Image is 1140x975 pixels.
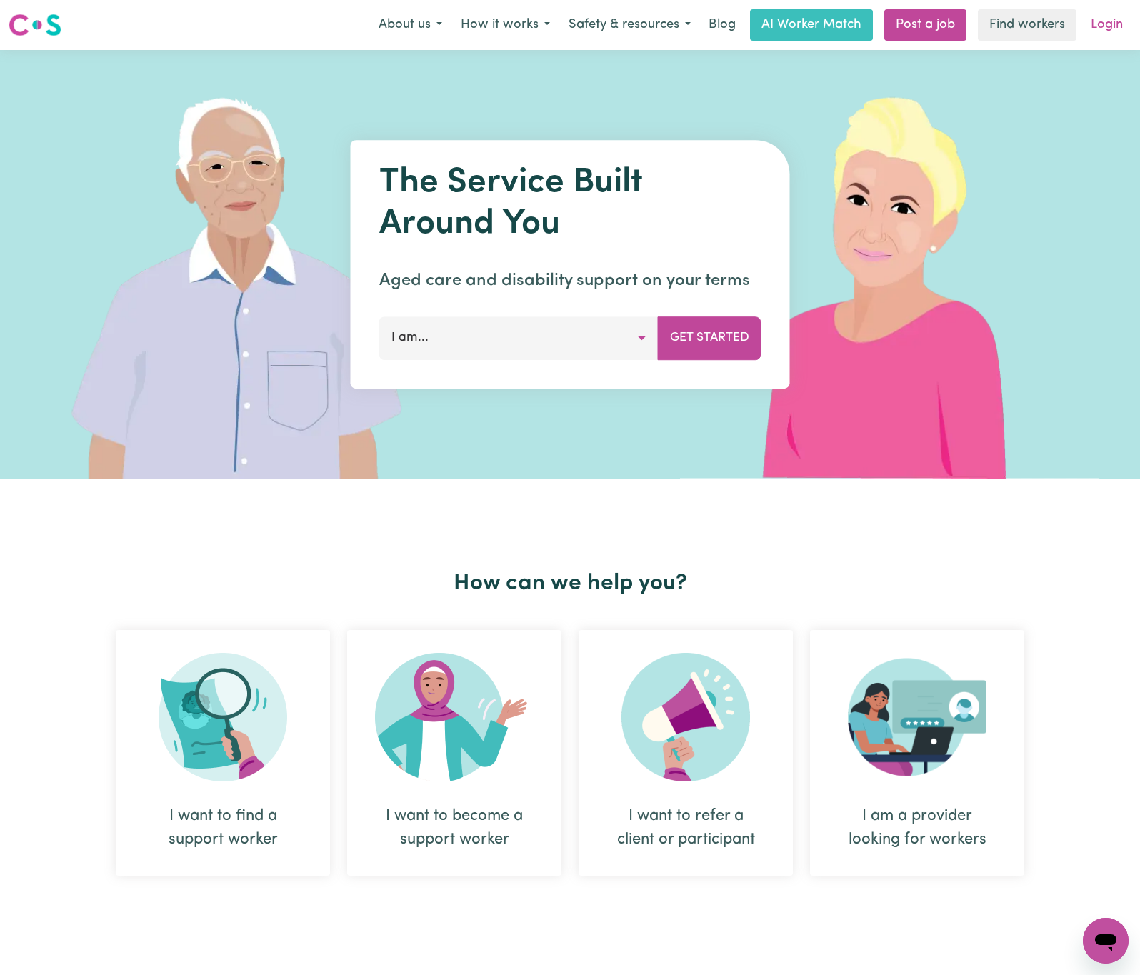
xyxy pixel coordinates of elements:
button: About us [369,10,451,40]
img: Refer [621,653,750,781]
div: I want to refer a client or participant [613,804,759,851]
a: Post a job [884,9,966,41]
div: I want to find a support worker [116,630,330,876]
button: Get Started [658,316,761,359]
h1: The Service Built Around You [379,163,761,245]
a: Login [1082,9,1131,41]
a: Careseekers logo [9,9,61,41]
button: How it works [451,10,559,40]
div: I want to refer a client or participant [579,630,793,876]
div: I want to find a support worker [150,804,296,851]
div: I am a provider looking for workers [810,630,1024,876]
button: I am... [379,316,659,359]
img: Careseekers logo [9,12,61,38]
div: I am a provider looking for workers [844,804,990,851]
img: Become Worker [375,653,534,781]
a: AI Worker Match [750,9,873,41]
iframe: Button to launch messaging window [1083,918,1129,964]
button: Safety & resources [559,10,700,40]
p: Aged care and disability support on your terms [379,268,761,294]
h2: How can we help you? [107,570,1033,597]
img: Provider [848,653,986,781]
a: Blog [700,9,744,41]
img: Search [159,653,287,781]
div: I want to become a support worker [347,630,561,876]
div: I want to become a support worker [381,804,527,851]
a: Find workers [978,9,1076,41]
